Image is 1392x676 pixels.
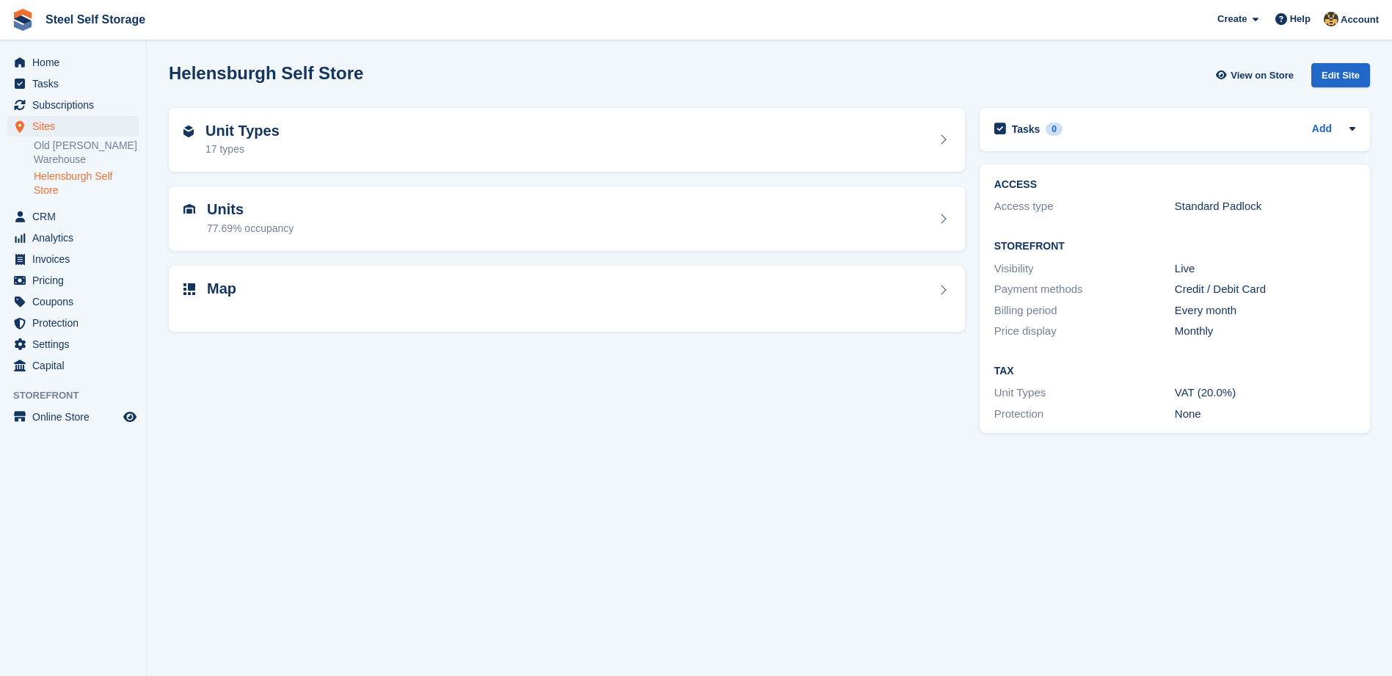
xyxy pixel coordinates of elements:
div: Edit Site [1311,63,1370,87]
a: menu [7,355,139,376]
a: menu [7,270,139,291]
a: menu [7,52,139,73]
div: Every month [1175,302,1355,319]
span: Protection [32,313,120,333]
img: unit-type-icn-2b2737a686de81e16bb02015468b77c625bbabd49415b5ef34ead5e3b44a266d.svg [183,126,194,137]
div: Billing period [994,302,1175,319]
div: Live [1175,261,1355,277]
h2: Unit Types [205,123,280,139]
a: menu [7,73,139,94]
a: Units 77.69% occupancy [169,186,965,251]
div: Protection [994,406,1175,423]
a: menu [7,206,139,227]
div: Price display [994,323,1175,340]
div: Standard Padlock [1175,198,1355,215]
h2: Units [207,201,294,218]
div: 77.69% occupancy [207,221,294,236]
div: Unit Types [994,385,1175,401]
span: Subscriptions [32,95,120,115]
a: menu [7,407,139,427]
h2: Tasks [1012,123,1041,136]
a: menu [7,313,139,333]
span: CRM [32,206,120,227]
span: Home [32,52,120,73]
span: Online Store [32,407,120,427]
span: Tasks [32,73,120,94]
a: menu [7,291,139,312]
h2: Helensburgh Self Store [169,63,363,83]
img: James Steel [1324,12,1338,26]
span: Analytics [32,228,120,248]
a: menu [7,116,139,137]
span: Coupons [32,291,120,312]
span: Account [1341,12,1379,27]
div: Access type [994,198,1175,215]
a: View on Store [1214,63,1300,87]
a: Helensburgh Self Store [34,170,139,197]
span: Help [1290,12,1311,26]
img: unit-icn-7be61d7bf1b0ce9d3e12c5938cc71ed9869f7b940bace4675aadf7bd6d80202e.svg [183,204,195,214]
a: menu [7,334,139,355]
h2: Tax [994,366,1355,377]
span: Capital [32,355,120,376]
div: VAT (20.0%) [1175,385,1355,401]
a: Unit Types 17 types [169,108,965,172]
h2: ACCESS [994,179,1355,191]
span: Settings [32,334,120,355]
div: Credit / Debit Card [1175,281,1355,298]
span: Pricing [32,270,120,291]
span: Storefront [13,388,146,403]
div: Payment methods [994,281,1175,298]
a: Edit Site [1311,63,1370,93]
span: Create [1217,12,1247,26]
a: Add [1312,121,1332,138]
a: menu [7,228,139,248]
span: View on Store [1231,68,1294,83]
a: menu [7,249,139,269]
span: Sites [32,116,120,137]
div: Monthly [1175,323,1355,340]
img: stora-icon-8386f47178a22dfd0bd8f6a31ec36ba5ce8667c1dd55bd0f319d3a0aa187defe.svg [12,9,34,31]
a: Map [169,266,965,332]
h2: Storefront [994,241,1355,252]
img: map-icn-33ee37083ee616e46c38cad1a60f524a97daa1e2b2c8c0bc3eb3415660979fc1.svg [183,283,195,295]
span: Invoices [32,249,120,269]
div: 0 [1046,123,1063,136]
div: None [1175,406,1355,423]
a: menu [7,95,139,115]
div: Visibility [994,261,1175,277]
a: Old [PERSON_NAME] Warehouse [34,139,139,167]
a: Preview store [121,408,139,426]
h2: Map [207,280,236,297]
div: 17 types [205,142,280,157]
a: Steel Self Storage [40,7,151,32]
